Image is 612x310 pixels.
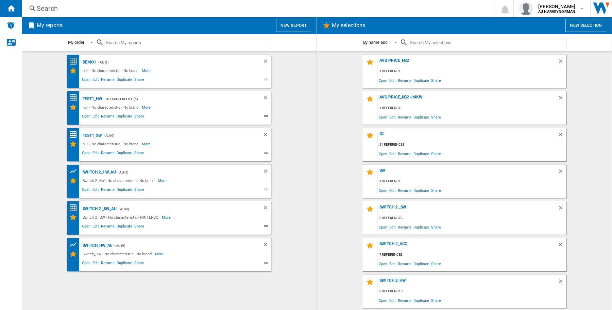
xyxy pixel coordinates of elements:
span: Edit [91,223,100,231]
span: Duplicate [412,149,430,158]
span: Edit [388,222,397,232]
span: Share [133,223,145,231]
span: Open [378,222,389,232]
div: - AU (9) [113,241,249,250]
div: - AU (9) [102,131,249,140]
div: SW [378,168,558,177]
span: Share [430,112,442,122]
div: Delete [558,131,566,141]
div: My Selections [69,103,81,111]
span: Share [133,150,145,158]
div: Price Matrix [69,57,81,66]
div: My Selections [69,250,81,258]
h2: My reports [35,19,64,32]
span: Open [81,260,92,268]
span: Share [430,296,442,305]
span: Rename [397,296,412,305]
span: Open [378,186,389,195]
div: Switch 2_HW [378,278,558,287]
div: - AU (9) [116,168,249,177]
span: Rename [100,76,116,85]
div: Delete [558,278,566,287]
span: [PERSON_NAME] [538,3,575,10]
span: Duplicate [116,113,133,121]
div: Search [37,4,476,13]
div: null - No characteristic - No brand [81,67,142,75]
span: Edit [91,113,100,121]
span: More [142,67,152,75]
span: Rename [100,260,116,268]
div: My Selections [69,213,81,221]
button: New report [276,19,311,32]
div: Switch 2_HW_AU [81,168,116,177]
span: Open [81,76,92,85]
span: More [142,140,152,148]
span: Share [133,76,145,85]
div: My Selections [69,67,81,75]
div: Avg Price_NS2 +MKW [378,95,558,104]
h2: My selections [330,19,367,32]
div: - AU (9) [117,205,249,213]
span: Open [81,223,92,231]
div: My Selections [69,140,81,148]
span: Open [378,112,389,122]
span: Share [430,186,442,195]
div: 1 reference [378,67,566,76]
button: New selection [565,19,606,32]
div: 1 reference [378,104,566,112]
span: Open [378,149,389,158]
span: Duplicate [116,186,133,195]
div: Delete [558,95,566,104]
input: Search My selections [408,38,566,47]
div: - Default profile (5) [102,95,249,103]
span: Duplicate [116,150,133,158]
span: Rename [100,186,116,195]
div: Switch 2 _SW - No characteristic - NINTENDO [81,213,162,221]
span: Edit [388,296,397,305]
div: Delete [262,58,271,67]
span: Open [378,296,389,305]
span: Rename [100,223,116,231]
div: Delete [262,241,271,250]
div: My Selections [69,177,81,185]
span: Edit [388,259,397,268]
div: My order [68,40,84,45]
div: null - No characteristic - No brand [81,140,142,148]
div: Demo1 [81,58,97,67]
div: Avg Price_NS2 [378,58,558,67]
span: Rename [397,76,412,85]
span: Share [133,260,145,268]
div: Delete [262,131,271,140]
span: Open [81,186,92,195]
span: Rename [397,259,412,268]
img: alerts-logo.svg [7,21,15,29]
span: Edit [388,112,397,122]
div: Delete [262,205,271,213]
div: Delete [558,241,566,251]
span: Duplicate [412,296,430,305]
div: Price Matrix [69,130,81,139]
span: Duplicate [412,76,430,85]
span: Duplicate [116,76,133,85]
span: Duplicate [412,259,430,268]
div: - AU (9) [96,58,249,67]
span: Open [81,150,92,158]
div: test1_HW [81,95,102,103]
span: Share [133,113,145,121]
div: 3 references [378,287,566,296]
div: 7 references [378,251,566,259]
div: Switch_HW - No characteristic - No brand [81,250,155,258]
div: null - No characteristic - No brand [81,103,142,111]
div: Product prices grid [69,240,81,249]
span: Share [133,186,145,195]
span: Edit [91,150,100,158]
span: Edit [388,76,397,85]
span: More [155,250,165,258]
span: Duplicate [412,186,430,195]
span: More [142,103,152,111]
span: Rename [100,150,116,158]
div: Switch 2_HW - No characteristic - No brand [81,177,158,185]
div: Delete [262,168,271,177]
div: 21 references [378,141,566,149]
span: Edit [91,260,100,268]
